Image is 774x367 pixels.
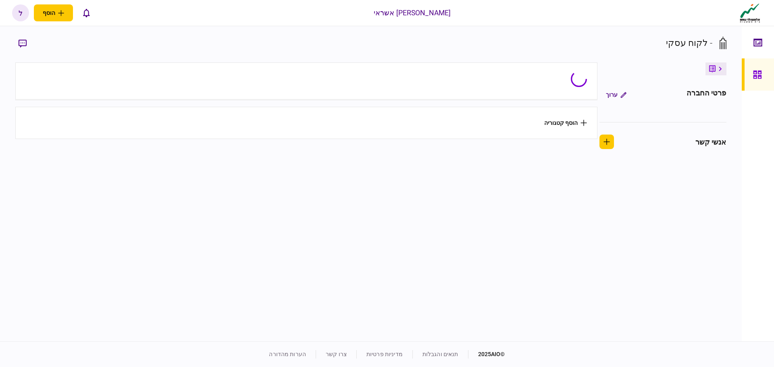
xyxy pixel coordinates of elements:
button: ל [12,4,29,21]
a: צרו קשר [326,351,347,357]
a: מדיניות פרטיות [366,351,403,357]
a: הערות מהדורה [269,351,306,357]
img: client company logo [738,3,762,23]
div: [PERSON_NAME] אשראי [374,8,451,18]
button: פתח תפריט להוספת לקוח [34,4,73,21]
div: אנשי קשר [695,137,726,147]
button: פתח רשימת התראות [78,4,95,21]
div: © 2025 AIO [468,350,505,359]
button: הוסף קטגוריה [544,120,587,126]
div: - לקוח עסקי [666,36,712,50]
a: תנאים והגבלות [422,351,458,357]
div: פרטי החברה [687,87,726,102]
button: ערוך [599,87,633,102]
